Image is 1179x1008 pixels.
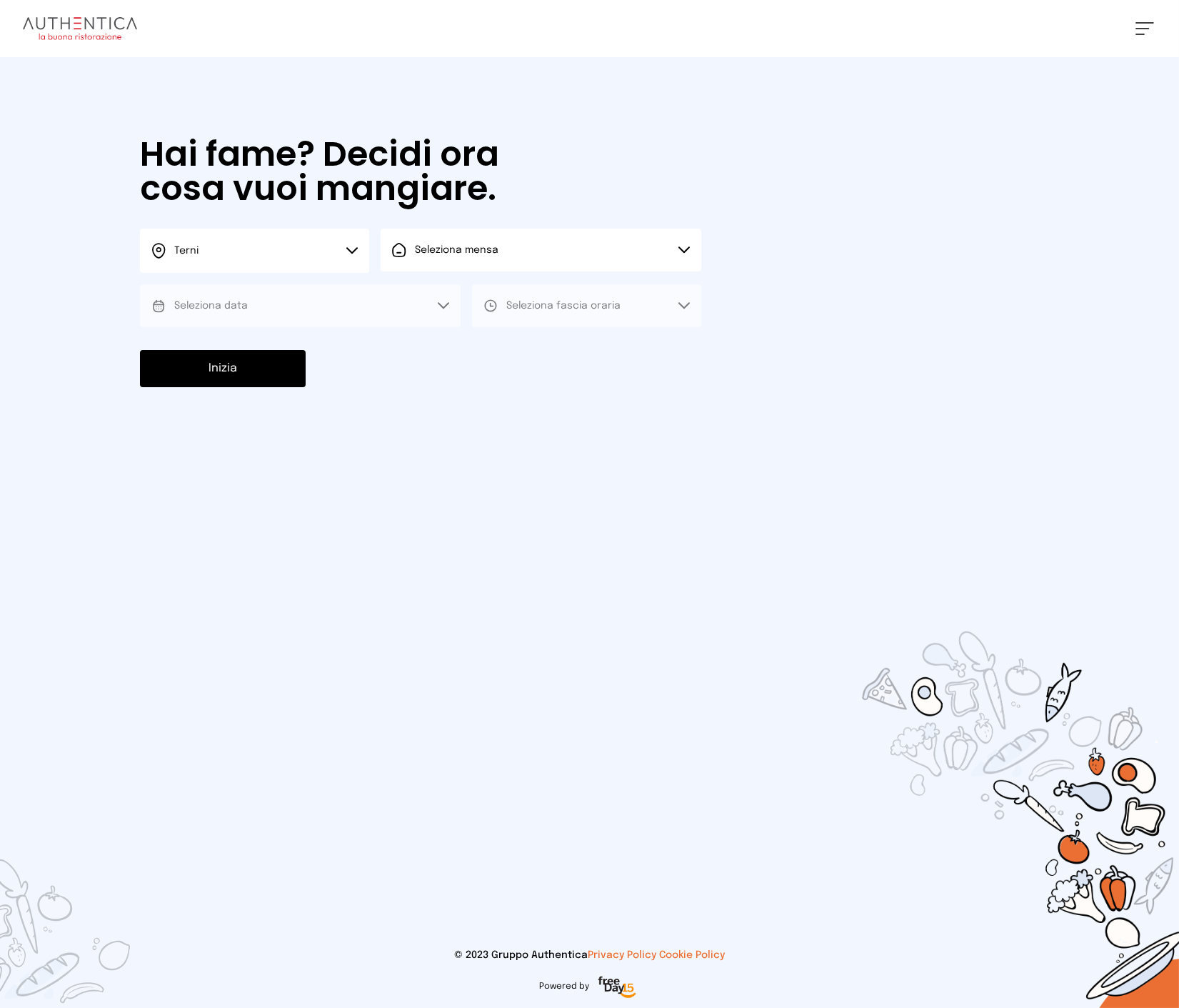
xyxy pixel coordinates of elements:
p: © 2023 Gruppo Authentica [23,948,1156,962]
h1: Hai fame? Decidi ora cosa vuoi mangiare. [140,137,561,206]
span: Seleziona mensa [415,245,498,255]
button: Seleziona fascia oraria [472,284,701,327]
a: Cookie Policy [659,950,725,960]
img: logo-freeday.3e08031.png [595,974,640,1002]
span: Terni [174,246,199,256]
span: Seleziona data [174,301,248,311]
button: Terni [140,229,369,273]
span: Powered by [539,981,589,992]
button: Seleziona mensa [381,229,701,271]
button: Inizia [140,350,306,387]
img: logo.8f33a47.png [23,17,137,40]
button: Seleziona data [140,284,461,327]
a: Privacy Policy [588,950,656,960]
span: Seleziona fascia oraria [506,301,621,311]
img: sticker-selezione-mensa.70a28f7.png [779,549,1179,1008]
